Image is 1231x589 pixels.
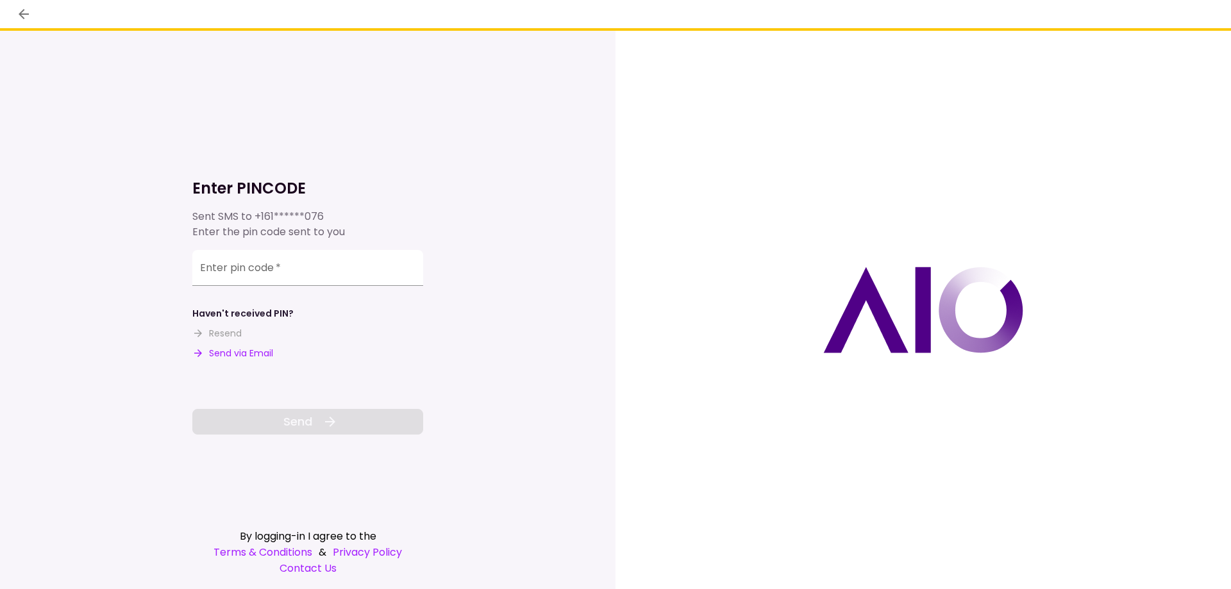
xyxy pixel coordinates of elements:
h1: Enter PINCODE [192,178,423,199]
button: Send [192,409,423,435]
div: Sent SMS to Enter the pin code sent to you [192,209,423,240]
span: Send [283,413,312,430]
div: & [192,544,423,560]
a: Contact Us [192,560,423,576]
a: Privacy Policy [333,544,402,560]
button: back [13,3,35,25]
button: Resend [192,327,242,340]
a: Terms & Conditions [214,544,312,560]
img: AIO logo [823,267,1023,353]
button: Send via Email [192,347,273,360]
div: By logging-in I agree to the [192,528,423,544]
div: Haven't received PIN? [192,307,294,320]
